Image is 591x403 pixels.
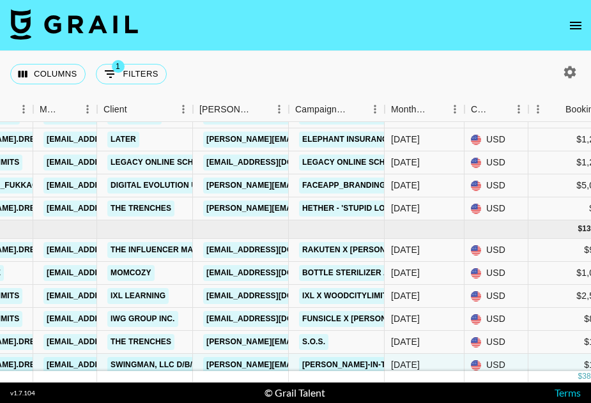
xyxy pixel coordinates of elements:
a: [EMAIL_ADDRESS][PERSON_NAME][DOMAIN_NAME] [43,288,252,304]
a: Elephant Insurance: More Cars Mean More Savings! [299,132,539,148]
a: Swingman, LLC d/b/a Zoned Gaming [107,357,265,373]
a: [PERSON_NAME][EMAIL_ADDRESS][DOMAIN_NAME] [203,357,411,373]
a: [EMAIL_ADDRESS][DOMAIN_NAME] [203,242,346,258]
div: Month Due [391,97,427,122]
img: Grail Talent [10,9,138,40]
div: USD [464,331,528,354]
div: $ [578,371,582,382]
a: Hether - 'Stupid Love' [299,201,401,217]
a: [EMAIL_ADDRESS][PERSON_NAME][DOMAIN_NAME] [43,334,252,350]
div: Campaign (Type) [295,97,348,122]
div: Oct '25 [391,312,420,325]
button: Menu [445,100,464,119]
a: The Trenches [107,201,174,217]
a: Digital Evolution Un Limited [107,178,239,194]
div: Month Due [385,97,464,122]
a: Legacy Online School [107,155,213,171]
div: USD [464,262,528,285]
div: Campaign (Type) [289,97,385,122]
div: Client [97,97,193,122]
a: [EMAIL_ADDRESS][PERSON_NAME][DOMAIN_NAME] [43,357,252,373]
div: Oct '25 [391,358,420,371]
a: [EMAIL_ADDRESS][PERSON_NAME][DOMAIN_NAME] [43,242,252,258]
a: The Influencer Marketing Factory [107,242,270,258]
button: Sort [491,100,509,118]
div: USD [464,239,528,262]
a: [PERSON_NAME][EMAIL_ADDRESS][DOMAIN_NAME] [203,201,411,217]
a: [PERSON_NAME][EMAIL_ADDRESS][DOMAIN_NAME] [203,334,411,350]
a: [PERSON_NAME]-in-the-box Monster Munchies [299,357,505,373]
div: Sep '25 [391,179,420,192]
a: Bottle Sterilizer and Dryer x Junandtheve [299,265,501,281]
a: [EMAIL_ADDRESS][PERSON_NAME][DOMAIN_NAME] [43,201,252,217]
button: Sort [60,100,78,118]
div: Sep '25 [391,156,420,169]
button: Sort [548,100,565,118]
a: [EMAIL_ADDRESS][PERSON_NAME][DOMAIN_NAME] [43,311,252,327]
span: 1 [112,60,125,73]
a: Momcozy [107,265,155,281]
div: Oct '25 [391,243,420,256]
a: [EMAIL_ADDRESS][PERSON_NAME][DOMAIN_NAME] [43,265,252,281]
div: Manager [33,97,97,122]
a: [PERSON_NAME][EMAIL_ADDRESS] [203,178,348,194]
div: Booker [193,97,289,122]
div: USD [464,308,528,331]
a: [EMAIL_ADDRESS][DOMAIN_NAME] [203,155,346,171]
button: Sort [127,100,145,118]
button: Show filters [96,64,167,84]
a: The Trenches [107,334,174,350]
a: [PERSON_NAME][EMAIL_ADDRESS][DOMAIN_NAME] [203,132,411,148]
div: © Grail Talent [265,386,325,399]
a: Legacy Online School x woodcitylimits [299,155,483,171]
a: FaceApp_branding_09_2025 x [PERSON_NAME] [299,178,499,194]
button: open drawer [563,13,588,38]
button: Sort [252,100,270,118]
button: Menu [78,100,97,119]
div: USD [464,354,528,377]
a: IXL x Woodcitylimits [299,288,395,304]
div: $ [578,224,582,234]
div: Oct '25 [391,289,420,302]
div: v 1.7.104 [10,389,35,397]
div: Client [104,97,127,122]
a: Later [107,132,139,148]
button: Sort [348,100,365,118]
div: Currency [464,97,528,122]
button: Menu [270,100,289,119]
a: [EMAIL_ADDRESS][DOMAIN_NAME] [203,311,346,327]
div: USD [464,128,528,151]
a: IWG Group Inc. [107,311,178,327]
div: Manager [40,97,60,122]
button: Menu [509,100,528,119]
button: Menu [14,100,33,119]
button: Menu [365,100,385,119]
a: IXL Learning [107,288,169,304]
div: Currency [471,97,491,122]
div: [PERSON_NAME] [199,97,252,122]
div: USD [464,174,528,197]
a: s.o.s. [299,334,328,350]
a: [EMAIL_ADDRESS][PERSON_NAME][DOMAIN_NAME] [43,155,252,171]
div: Oct '25 [391,335,420,348]
div: Oct '25 [391,266,420,279]
button: Select columns [10,64,86,84]
a: Terms [555,386,581,399]
a: Rakuten x [PERSON_NAME] [299,242,418,258]
button: Menu [528,100,548,119]
div: USD [464,151,528,174]
div: Sep '25 [391,133,420,146]
a: [EMAIL_ADDRESS][PERSON_NAME][DOMAIN_NAME] [43,132,252,148]
a: [EMAIL_ADDRESS][DOMAIN_NAME] [203,265,346,281]
button: Sort [427,100,445,118]
a: Funsicle x [PERSON_NAME] [299,311,420,327]
a: [EMAIL_ADDRESS][PERSON_NAME][DOMAIN_NAME] [43,178,252,194]
a: [EMAIL_ADDRESS][DOMAIN_NAME] [203,288,346,304]
div: USD [464,285,528,308]
div: USD [464,197,528,220]
button: Menu [174,100,193,119]
div: Sep '25 [391,202,420,215]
